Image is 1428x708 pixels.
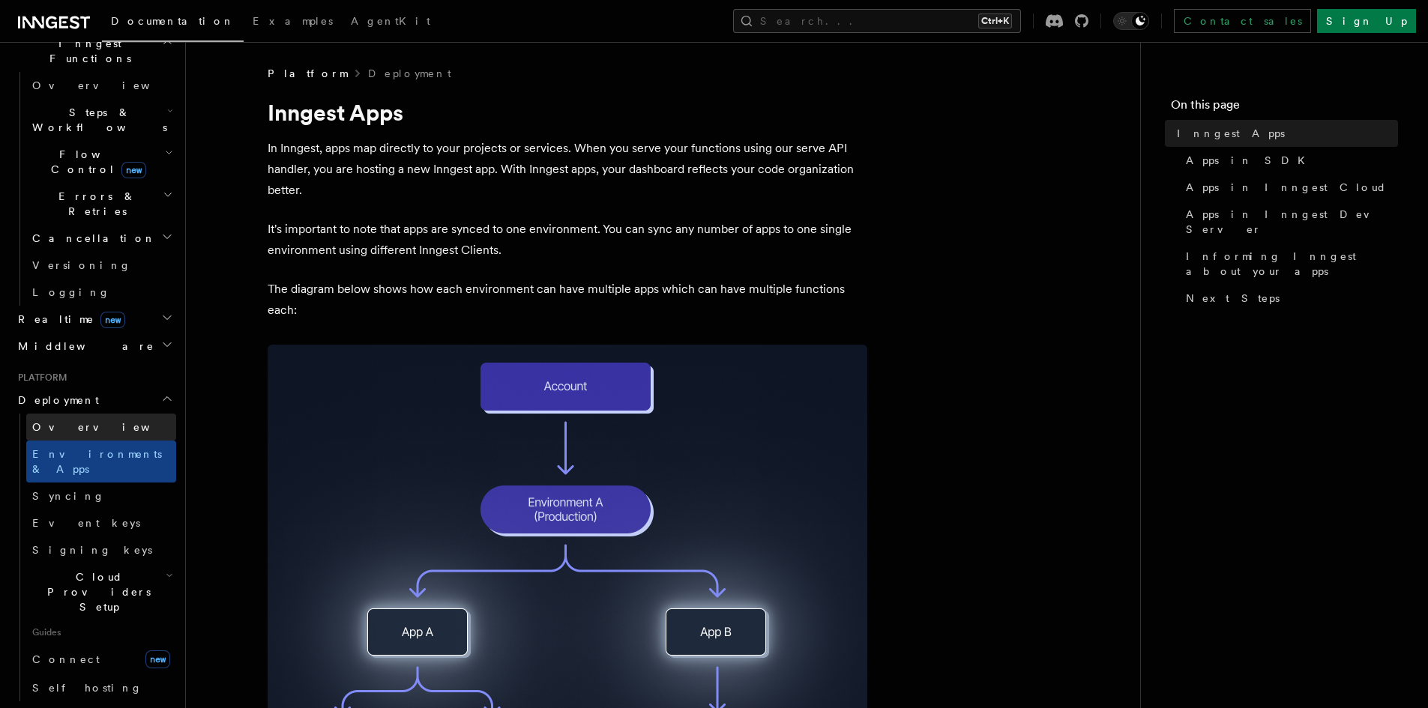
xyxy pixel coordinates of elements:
a: Sign Up [1317,9,1416,33]
span: Next Steps [1186,291,1280,306]
kbd: Ctrl+K [978,13,1012,28]
a: Apps in SDK [1180,147,1398,174]
button: Steps & Workflows [26,99,176,141]
a: Inngest Apps [1171,120,1398,147]
span: Steps & Workflows [26,105,167,135]
a: Apps in Inngest Cloud [1180,174,1398,201]
div: Deployment [12,414,176,701]
a: Informing Inngest about your apps [1180,243,1398,285]
span: Event keys [32,517,140,529]
p: It's important to note that apps are synced to one environment. You can sync any number of apps t... [268,219,867,261]
span: Errors & Retries [26,189,163,219]
span: Documentation [111,15,235,27]
button: Cancellation [26,225,176,252]
a: Signing keys [26,536,176,563]
span: Cancellation [26,231,156,246]
p: The diagram below shows how each environment can have multiple apps which can have multiple funct... [268,279,867,321]
p: In Inngest, apps map directly to your projects or services. When you serve your functions using o... [268,138,867,201]
a: Environments & Apps [26,441,176,482]
a: Overview [26,72,176,99]
span: Apps in Inngest Dev Server [1186,207,1398,237]
span: Apps in Inngest Cloud [1186,180,1387,195]
span: new [145,650,170,668]
a: Event keys [26,509,176,536]
span: Inngest Functions [12,36,162,66]
h1: Inngest Apps [268,99,867,126]
span: Signing keys [32,544,152,556]
span: Versioning [32,259,131,271]
span: Inngest Apps [1177,126,1285,141]
span: Overview [32,79,187,91]
span: Platform [12,372,67,384]
a: Deployment [368,66,451,81]
span: Apps in SDK [1186,153,1314,168]
a: Connectnew [26,644,176,674]
button: Cloud Providers Setup [26,563,176,620]
button: Middleware [12,333,176,360]
a: Overview [26,414,176,441]
span: new [121,162,146,178]
a: Next Steps [1180,285,1398,312]
button: Errors & Retries [26,183,176,225]
span: AgentKit [351,15,430,27]
span: Flow Control [26,147,165,177]
span: Platform [268,66,347,81]
a: Examples [244,4,342,40]
span: Connect [32,653,100,665]
a: AgentKit [342,4,439,40]
span: Environments & Apps [32,448,162,475]
button: Realtimenew [12,306,176,333]
a: Logging [26,279,176,306]
a: Documentation [102,4,244,42]
a: Self hosting [26,674,176,701]
a: Syncing [26,482,176,509]
span: Cloud Providers Setup [26,569,166,614]
button: Flow Controlnew [26,141,176,183]
h4: On this page [1171,96,1398,120]
span: Examples [253,15,333,27]
span: new [100,312,125,328]
span: Guides [26,620,176,644]
span: Syncing [32,490,105,502]
span: Logging [32,286,110,298]
span: Deployment [12,393,99,408]
a: Apps in Inngest Dev Server [1180,201,1398,243]
button: Deployment [12,387,176,414]
a: Contact sales [1174,9,1311,33]
span: Realtime [12,312,125,327]
span: Self hosting [32,682,142,694]
a: Versioning [26,252,176,279]
button: Inngest Functions [12,30,176,72]
button: Toggle dark mode [1113,12,1149,30]
span: Informing Inngest about your apps [1186,249,1398,279]
button: Search...Ctrl+K [733,9,1021,33]
span: Middleware [12,339,154,354]
div: Inngest Functions [12,72,176,306]
span: Overview [32,421,187,433]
